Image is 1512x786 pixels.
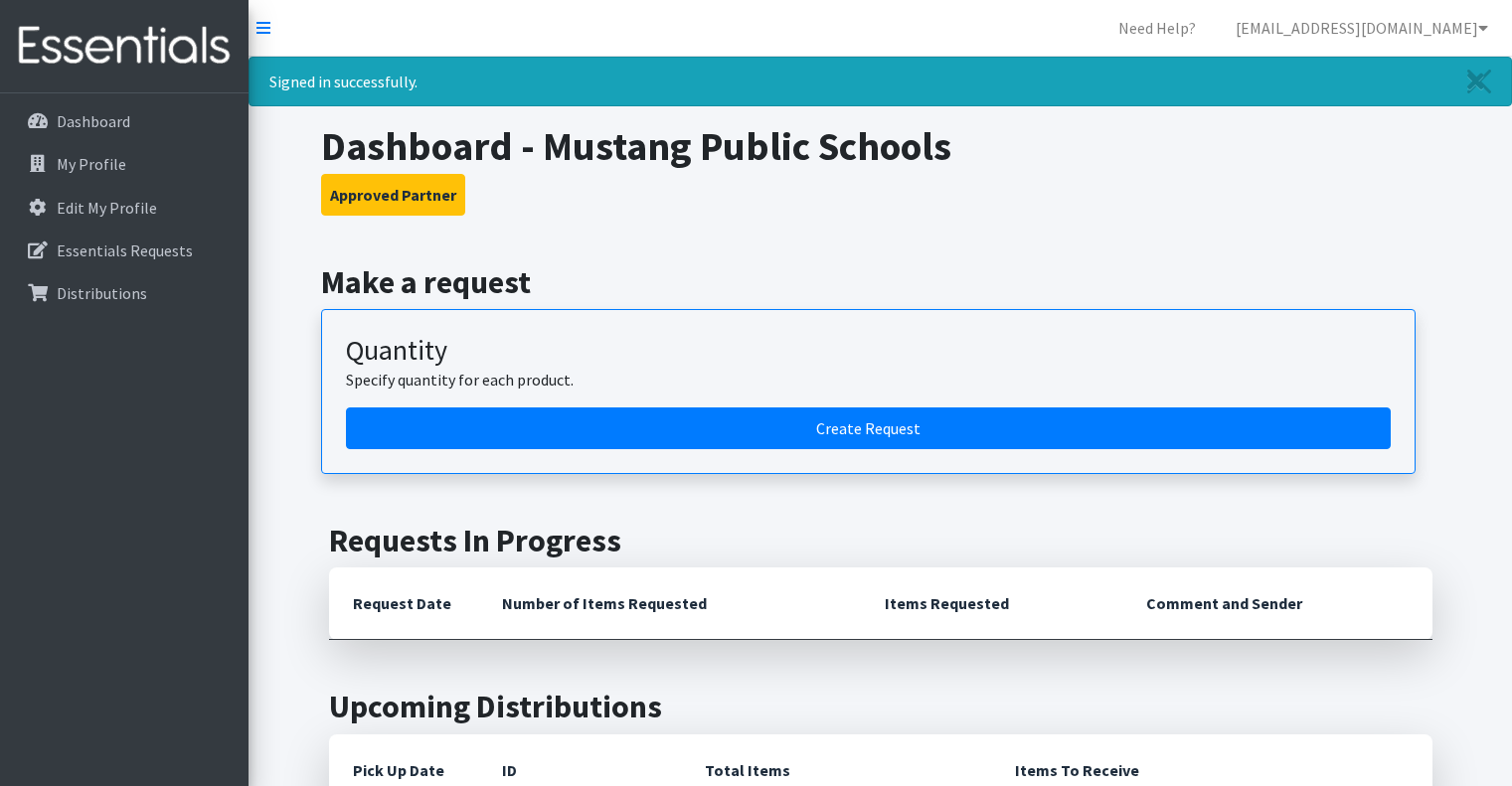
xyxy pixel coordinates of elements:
[8,188,241,228] a: Edit My Profile
[329,688,1432,725] h2: Upcoming Distributions
[861,567,1122,640] th: Items Requested
[8,273,241,313] a: Distributions
[57,198,157,218] p: Edit My Profile
[57,240,193,260] p: Essentials Requests
[321,122,1439,170] h1: Dashboard - Mustang Public Schools
[321,263,1439,301] h2: Make a request
[8,13,241,79] img: HumanEssentials
[329,522,1432,559] h2: Requests In Progress
[8,101,241,141] a: Dashboard
[478,567,862,640] th: Number of Items Requested
[57,111,130,131] p: Dashboard
[249,57,1512,106] div: Signed in successfully.
[1447,58,1511,105] a: Close
[1102,8,1212,48] a: Need Help?
[1122,567,1431,640] th: Comment and Sender
[57,154,126,174] p: My Profile
[8,231,241,270] a: Essentials Requests
[1220,8,1504,48] a: [EMAIL_ADDRESS][DOMAIN_NAME]
[346,407,1391,449] a: Create a request by quantity
[8,144,241,184] a: My Profile
[346,334,1391,368] h3: Quantity
[346,368,1391,392] p: Specify quantity for each product.
[57,283,147,303] p: Distributions
[321,174,465,216] button: Approved Partner
[329,567,478,640] th: Request Date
